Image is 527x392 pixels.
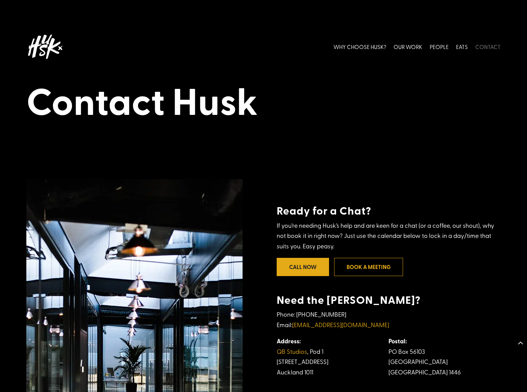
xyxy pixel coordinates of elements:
[333,32,386,62] a: WHY CHOOSE HUSK?
[277,220,501,251] p: If you’re needing Husk’s help and are keen for a chat (or a coffee, our shout), why not book it i...
[277,258,329,276] a: Call Now
[475,32,501,62] a: CONTACT
[277,204,501,220] h4: Ready for a Chat?
[277,293,501,309] h4: Need the [PERSON_NAME]?
[277,309,501,336] p: Phone: [PHONE_NUMBER] Email:
[430,32,449,62] a: PEOPLE
[277,336,389,377] td: , Pod 1 [STREET_ADDRESS] Auckland 1011
[277,347,307,356] a: QB Studios
[292,320,389,329] a: [EMAIL_ADDRESS][DOMAIN_NAME]
[388,336,501,377] td: PO Box 56103 [GEOGRAPHIC_DATA] [GEOGRAPHIC_DATA] 1446
[26,78,501,126] h1: Contact Husk
[334,258,403,276] a: Book a meeting
[26,32,64,62] img: Husk logo
[456,32,468,62] a: EATS
[277,337,301,345] strong: Address:
[388,337,407,345] strong: Postal:
[394,32,422,62] a: OUR WORK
